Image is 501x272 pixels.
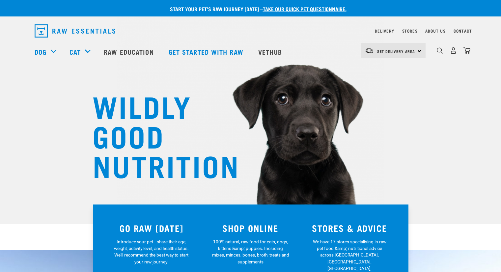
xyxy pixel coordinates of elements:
[402,30,418,32] a: Stores
[97,39,162,65] a: Raw Education
[70,47,81,57] a: Cat
[437,47,443,54] img: home-icon-1@2x.png
[304,223,395,233] h3: STORES & ADVICE
[377,50,415,52] span: Set Delivery Area
[450,47,457,54] img: user.png
[205,223,296,233] h3: SHOP ONLINE
[106,223,197,233] h3: GO RAW [DATE]
[35,24,115,38] img: Raw Essentials Logo
[252,39,291,65] a: Vethub
[375,30,394,32] a: Delivery
[365,48,374,54] img: van-moving.png
[263,7,347,10] a: take our quick pet questionnaire.
[35,47,46,57] a: Dog
[425,30,445,32] a: About Us
[93,91,224,179] h1: WILDLY GOOD NUTRITION
[463,47,470,54] img: home-icon@2x.png
[454,30,472,32] a: Contact
[113,238,190,265] p: Introduce your pet—share their age, weight, activity level, and health status. We'll recommend th...
[212,238,289,265] p: 100% natural, raw food for cats, dogs, kittens &amp; puppies. Including mixes, minces, bones, bro...
[29,22,472,40] nav: dropdown navigation
[162,39,252,65] a: Get started with Raw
